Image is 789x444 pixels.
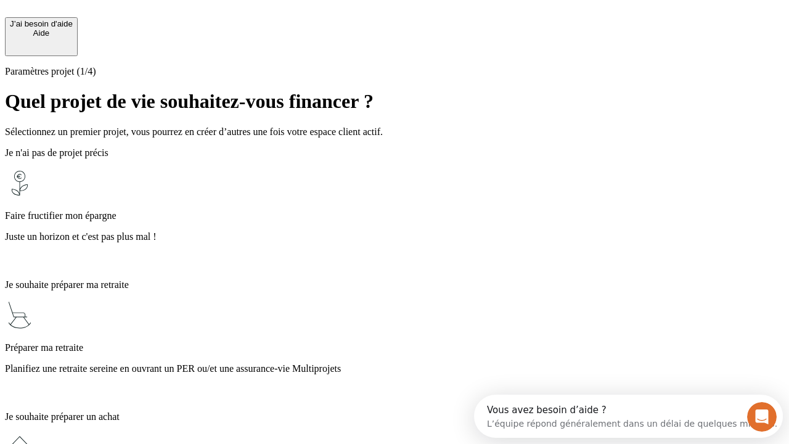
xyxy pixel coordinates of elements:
div: Vous avez besoin d’aide ? [13,10,303,20]
p: Juste un horizon et c'est pas plus mal ! [5,231,784,242]
p: Planifiez une retraite sereine en ouvrant un PER ou/et une assurance-vie Multiprojets [5,363,784,374]
p: Paramètres projet (1/4) [5,66,784,77]
div: Ouvrir le Messenger Intercom [5,5,340,39]
p: Je n'ai pas de projet précis [5,147,784,158]
iframe: Intercom live chat discovery launcher [474,395,783,438]
p: Préparer ma retraite [5,342,784,353]
p: Faire fructifier mon épargne [5,210,784,221]
h1: Quel projet de vie souhaitez-vous financer ? [5,90,784,113]
span: Sélectionnez un premier projet, vous pourrez en créer d’autres une fois votre espace client actif. [5,126,383,137]
p: Je souhaite préparer ma retraite [5,279,784,290]
div: Aide [10,28,73,38]
p: Je souhaite préparer un achat [5,411,784,422]
div: J’ai besoin d'aide [10,19,73,28]
div: L’équipe répond généralement dans un délai de quelques minutes. [13,20,303,33]
button: J’ai besoin d'aideAide [5,17,78,56]
iframe: Intercom live chat [747,402,777,432]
